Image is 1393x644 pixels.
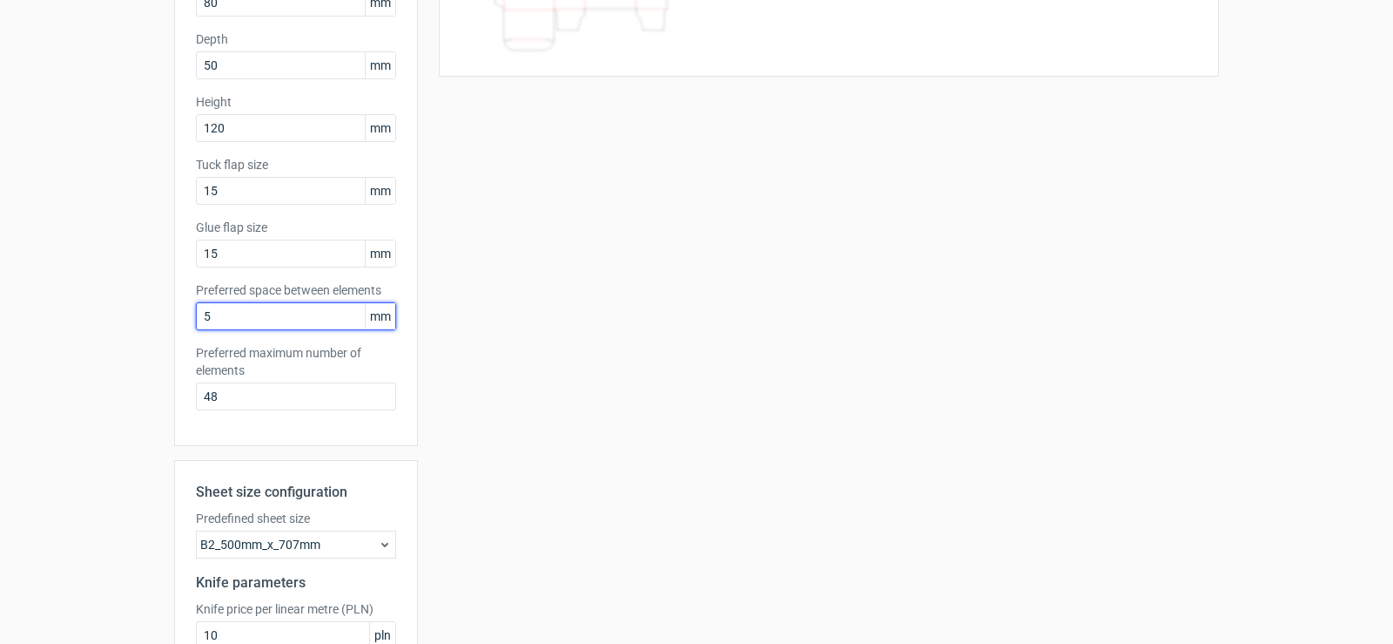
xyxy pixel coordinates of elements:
[196,510,396,527] label: Predefined sheet size
[196,573,396,593] h2: Knife parameters
[365,178,395,204] span: mm
[196,156,396,173] label: Tuck flap size
[196,600,396,618] label: Knife price per linear metre (PLN)
[196,281,396,299] label: Preferred space between elements
[196,531,396,559] div: B2_500mm_x_707mm
[365,241,395,267] span: mm
[196,93,396,111] label: Height
[365,303,395,329] span: mm
[365,115,395,141] span: mm
[196,219,396,236] label: Glue flap size
[196,31,396,48] label: Depth
[196,482,396,503] h2: Sheet size configuration
[365,52,395,78] span: mm
[196,344,396,379] label: Preferred maximum number of elements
